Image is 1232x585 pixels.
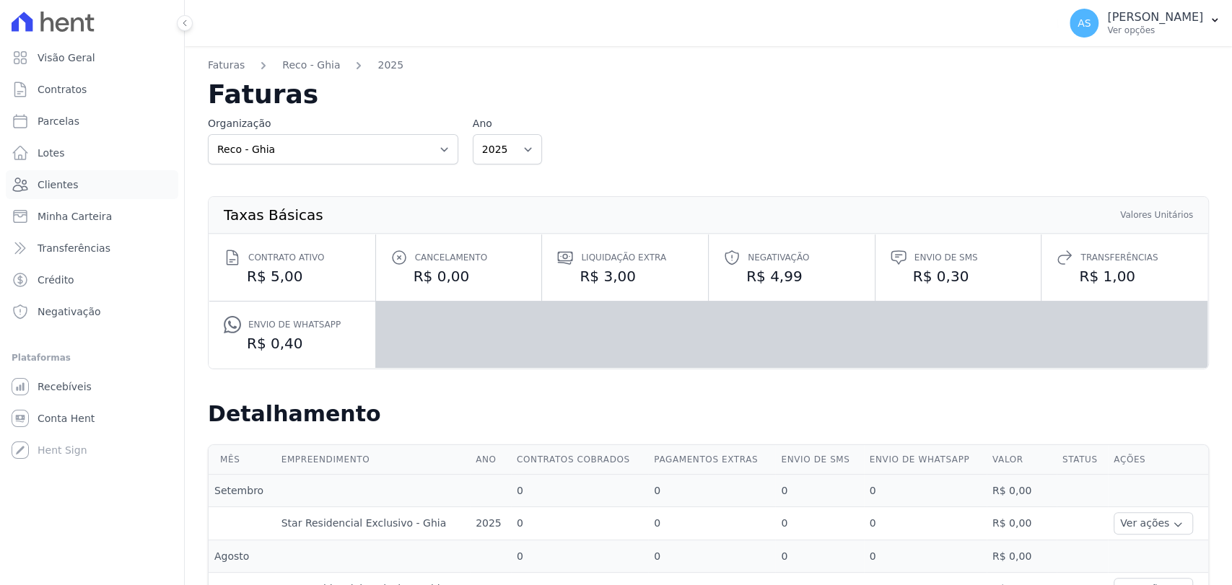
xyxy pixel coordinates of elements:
td: 0 [511,540,648,573]
span: Visão Geral [38,50,95,65]
div: Plataformas [12,349,172,366]
a: Reco - Ghia [282,58,340,73]
td: 0 [775,507,863,540]
span: Minha Carteira [38,209,112,224]
p: [PERSON_NAME] [1107,10,1203,25]
th: Status [1057,445,1108,475]
dd: R$ 3,00 [556,266,694,286]
dd: R$ 5,00 [224,266,361,286]
a: Transferências [6,234,178,263]
a: 2025 [377,58,403,73]
td: R$ 0,00 [987,540,1057,573]
td: 2025 [470,507,511,540]
td: Agosto [209,540,276,573]
a: Minha Carteira [6,202,178,231]
span: Clientes [38,177,78,192]
td: R$ 0,00 [987,475,1057,507]
th: Ações [1108,445,1208,475]
th: Valor [987,445,1057,475]
a: Clientes [6,170,178,199]
span: Envio de Whatsapp [248,317,341,332]
td: 0 [864,540,987,573]
button: Ver ações [1114,512,1193,535]
dd: R$ 1,00 [1056,266,1193,286]
dd: R$ 0,40 [224,333,361,353]
span: Recebíveis [38,379,92,394]
th: Taxas Básicas [223,208,324,221]
a: Negativação [6,297,178,326]
a: Visão Geral [6,43,178,72]
th: Contratos cobrados [511,445,648,475]
td: 0 [864,507,987,540]
span: Conta Hent [38,411,95,426]
span: Negativação [748,250,809,265]
th: Empreendimento [276,445,470,475]
button: AS [PERSON_NAME] Ver opções [1058,3,1232,43]
span: Contrato ativo [248,250,324,265]
th: Valores Unitários [1119,208,1194,221]
th: Ano [470,445,511,475]
span: Parcelas [38,114,79,128]
span: Contratos [38,82,87,97]
td: 0 [511,507,648,540]
th: Pagamentos extras [648,445,775,475]
td: 0 [775,540,863,573]
a: Conta Hent [6,404,178,433]
td: 0 [648,540,775,573]
td: 0 [864,475,987,507]
span: Cancelamento [415,250,487,265]
td: 0 [511,475,648,507]
nav: Breadcrumb [208,58,1209,82]
a: Recebíveis [6,372,178,401]
th: Envio de SMS [775,445,863,475]
a: Crédito [6,265,178,294]
a: Contratos [6,75,178,104]
span: Lotes [38,146,65,160]
td: Star Residencial Exclusivo - Ghia [276,507,470,540]
a: Lotes [6,138,178,167]
dd: R$ 0,00 [390,266,528,286]
td: 0 [648,507,775,540]
td: R$ 0,00 [987,507,1057,540]
a: Parcelas [6,107,178,136]
td: Setembro [209,475,276,507]
dd: R$ 0,30 [890,266,1027,286]
span: Liquidação extra [581,250,666,265]
label: Organização [208,116,458,131]
h2: Faturas [208,82,1209,107]
span: AS [1078,18,1091,28]
h2: Detalhamento [208,401,1209,427]
td: 0 [648,475,775,507]
span: Negativação [38,304,101,319]
span: Crédito [38,273,74,287]
th: Envio de Whatsapp [864,445,987,475]
span: Envio de SMS [914,250,978,265]
th: Mês [209,445,276,475]
p: Ver opções [1107,25,1203,36]
span: Transferências [1080,250,1158,265]
span: Transferências [38,241,110,255]
dd: R$ 4,99 [723,266,860,286]
label: Ano [473,116,542,131]
td: 0 [775,475,863,507]
a: Faturas [208,58,245,73]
